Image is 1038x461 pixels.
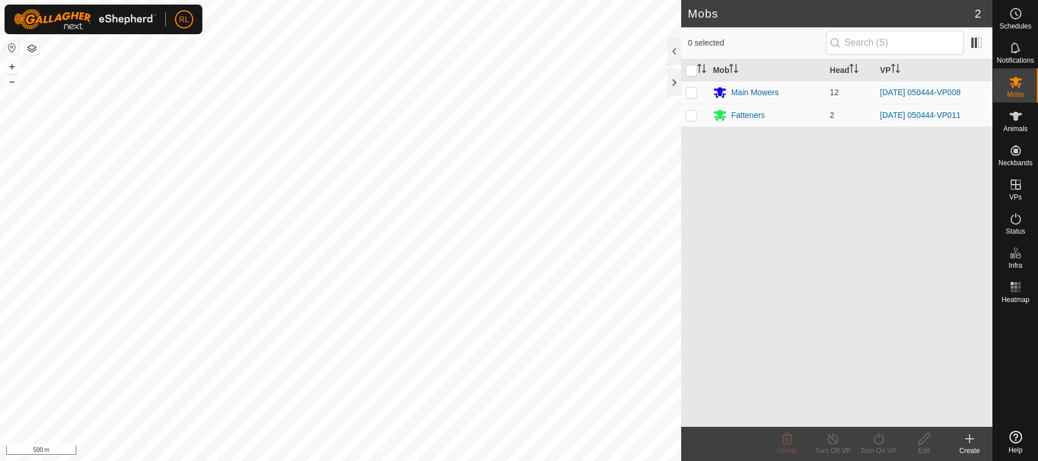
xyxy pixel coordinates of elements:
div: Create [947,446,992,456]
button: Map Layers [25,42,39,55]
img: Gallagher Logo [14,9,156,30]
button: Reset Map [5,41,19,55]
button: + [5,60,19,74]
span: 0 selected [688,37,826,49]
th: Mob [709,59,825,81]
span: Help [1008,447,1023,454]
span: Infra [1008,262,1022,269]
input: Search (S) [826,31,964,55]
th: VP [876,59,992,81]
button: – [5,75,19,88]
a: [DATE] 050444-VP008 [880,88,960,97]
p-sorticon: Activate to sort [697,66,706,75]
a: [DATE] 050444-VP011 [880,111,960,120]
p-sorticon: Activate to sort [849,66,858,75]
div: Main Mowers [731,87,779,99]
span: 2 [975,5,981,22]
div: Fatteners [731,109,765,121]
span: Status [1006,228,1025,235]
span: Schedules [999,23,1031,30]
h2: Mobs [688,7,975,21]
span: Heatmap [1002,296,1029,303]
div: Edit [901,446,947,456]
a: Contact Us [352,446,385,456]
span: Animals [1003,125,1028,132]
th: Head [825,59,876,81]
a: Privacy Policy [295,446,338,456]
span: Delete [778,447,797,455]
a: Help [993,426,1038,458]
div: Turn Off VP [810,446,856,456]
p-sorticon: Activate to sort [891,66,900,75]
span: Neckbands [998,160,1032,166]
p-sorticon: Activate to sort [729,66,738,75]
span: RL [179,14,189,26]
span: 2 [830,111,835,120]
div: Turn On VP [856,446,901,456]
span: Mobs [1007,91,1024,98]
span: VPs [1009,194,1021,201]
span: Notifications [997,57,1034,64]
span: 12 [830,88,839,97]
